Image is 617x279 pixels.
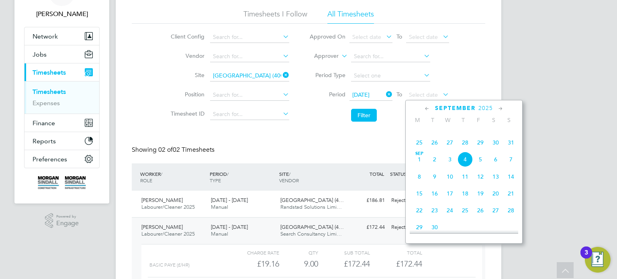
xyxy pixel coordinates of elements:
[410,116,425,124] span: M
[442,186,458,201] span: 17
[168,71,204,79] label: Site
[24,176,100,189] a: Go to home page
[388,167,430,181] div: STATUS
[412,203,427,218] span: 22
[56,220,79,227] span: Engage
[412,220,427,235] span: 29
[585,247,611,273] button: Open Resource Center, 3 new notifications
[25,81,99,114] div: Timesheets
[458,203,473,218] span: 25
[279,257,318,271] div: 9.00
[56,213,79,220] span: Powered by
[427,186,442,201] span: 16
[168,91,204,98] label: Position
[412,152,427,156] span: Sep
[388,221,430,234] div: Rejected
[409,91,438,98] span: Select date
[435,105,476,112] span: September
[280,224,344,230] span: [GEOGRAPHIC_DATA] (4…
[501,116,517,124] span: S
[473,169,488,184] span: 12
[503,186,519,201] span: 21
[140,177,152,183] span: ROLE
[370,248,422,257] div: Total
[427,220,442,235] span: 30
[427,135,442,150] span: 26
[280,230,342,237] span: Search Consultancy Limi…
[210,90,289,101] input: Search for...
[33,69,66,76] span: Timesheets
[33,88,66,96] a: Timesheets
[427,169,442,184] span: 9
[394,89,405,100] span: To
[132,146,216,154] div: Showing
[352,33,381,41] span: Select date
[158,146,215,154] span: 02 Timesheets
[442,152,458,167] span: 3
[486,116,501,124] span: S
[211,204,228,210] span: Manual
[346,194,388,207] div: £186.81
[503,169,519,184] span: 14
[309,71,345,79] label: Period Type
[168,110,204,117] label: Timesheet ID
[279,248,318,257] div: QTY
[25,132,99,150] button: Reports
[45,213,79,228] a: Powered byEngage
[442,135,458,150] span: 27
[227,257,279,271] div: £19.16
[25,45,99,63] button: Jobs
[168,33,204,40] label: Client Config
[25,63,99,81] button: Timesheets
[458,169,473,184] span: 11
[488,203,503,218] span: 27
[412,169,427,184] span: 8
[425,116,440,124] span: T
[141,204,195,210] span: Labourer/Cleaner 2025
[25,150,99,168] button: Preferences
[210,70,289,81] input: Search for...
[456,116,471,124] span: T
[412,186,427,201] span: 15
[473,186,488,201] span: 19
[24,9,100,19] span: Emma Wells
[318,248,370,257] div: Sub Total
[503,203,519,218] span: 28
[161,171,162,177] span: /
[409,33,438,41] span: Select date
[158,146,173,154] span: 02 of
[33,51,47,58] span: Jobs
[211,224,248,230] span: [DATE] - [DATE]
[458,135,473,150] span: 28
[211,197,248,204] span: [DATE] - [DATE]
[352,91,370,98] span: [DATE]
[309,33,345,40] label: Approved On
[488,152,503,167] span: 6
[473,135,488,150] span: 29
[227,248,279,257] div: Charge rate
[138,167,208,187] div: WORKER
[327,9,374,24] li: All Timesheets
[227,171,229,177] span: /
[351,109,377,122] button: Filter
[370,171,384,177] span: TOTAL
[318,257,370,271] div: £172.44
[210,109,289,120] input: Search for...
[33,119,55,127] span: Finance
[149,262,190,268] span: BASIC PAYE (£/HR)
[442,169,458,184] span: 10
[280,204,342,210] span: Randstad Solutions Limi…
[442,203,458,218] span: 24
[488,135,503,150] span: 30
[280,197,344,204] span: [GEOGRAPHIC_DATA] (4…
[243,9,307,24] li: Timesheets I Follow
[478,105,493,112] span: 2025
[25,27,99,45] button: Network
[488,169,503,184] span: 13
[394,31,405,42] span: To
[388,194,430,207] div: Rejected
[458,186,473,201] span: 18
[346,221,388,234] div: £172.44
[141,230,195,237] span: Labourer/Cleaner 2025
[33,33,58,40] span: Network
